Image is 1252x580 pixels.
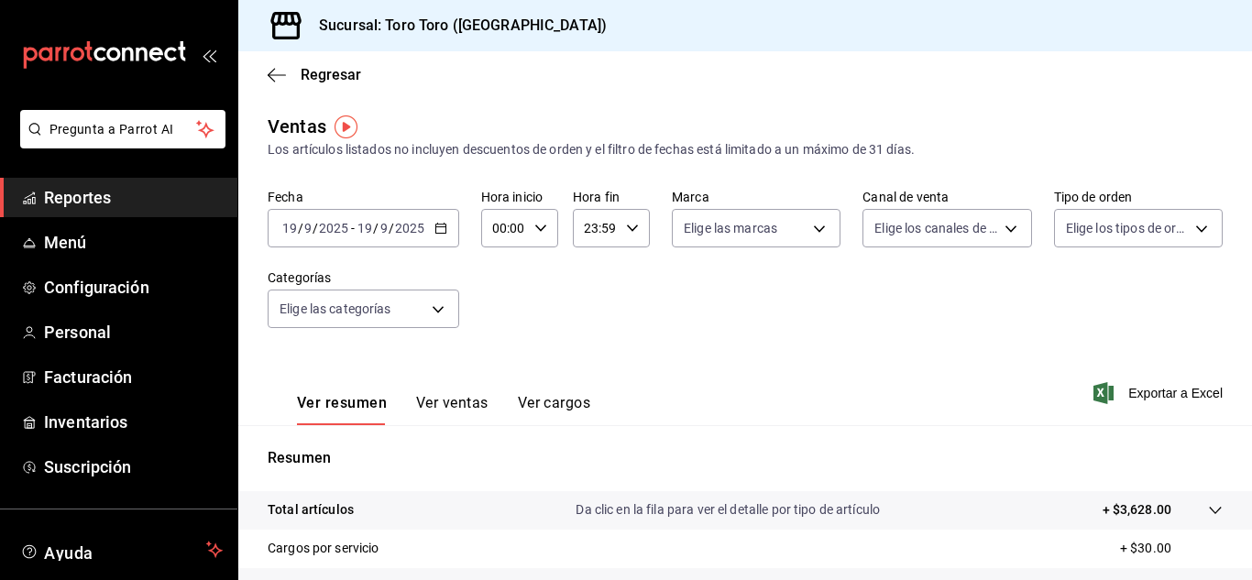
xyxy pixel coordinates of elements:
[874,219,997,237] span: Elige los canales de venta
[44,230,223,255] span: Menú
[335,115,357,138] img: Tooltip marker
[297,394,387,425] button: Ver resumen
[297,394,590,425] div: navigation tabs
[44,539,199,561] span: Ayuda
[268,539,379,558] p: Cargos por servicio
[44,185,223,210] span: Reportes
[268,191,459,203] label: Fecha
[576,500,880,520] p: Da clic en la fila para ver el detalle por tipo de artículo
[573,191,650,203] label: Hora fin
[49,120,197,139] span: Pregunta a Parrot AI
[268,113,326,140] div: Ventas
[1120,539,1223,558] p: + $30.00
[268,447,1223,469] p: Resumen
[416,394,489,425] button: Ver ventas
[313,221,318,235] span: /
[1103,500,1171,520] p: + $3,628.00
[268,271,459,284] label: Categorías
[202,48,216,62] button: open_drawer_menu
[394,221,425,235] input: ----
[280,300,391,318] span: Elige las categorías
[672,191,840,203] label: Marca
[389,221,394,235] span: /
[268,140,1223,159] div: Los artículos listados no incluyen descuentos de orden y el filtro de fechas está limitado a un m...
[44,320,223,345] span: Personal
[13,133,225,152] a: Pregunta a Parrot AI
[301,66,361,83] span: Regresar
[518,394,591,425] button: Ver cargos
[373,221,379,235] span: /
[1097,382,1223,404] button: Exportar a Excel
[684,219,777,237] span: Elige las marcas
[281,221,298,235] input: --
[298,221,303,235] span: /
[304,15,607,37] h3: Sucursal: Toro Toro ([GEOGRAPHIC_DATA])
[351,221,355,235] span: -
[20,110,225,148] button: Pregunta a Parrot AI
[44,454,223,479] span: Suscripción
[268,500,354,520] p: Total artículos
[44,365,223,389] span: Facturación
[268,66,361,83] button: Regresar
[1054,191,1223,203] label: Tipo de orden
[862,191,1031,203] label: Canal de venta
[481,191,558,203] label: Hora inicio
[379,221,389,235] input: --
[357,221,373,235] input: --
[44,410,223,434] span: Inventarios
[318,221,349,235] input: ----
[303,221,313,235] input: --
[44,275,223,300] span: Configuración
[1066,219,1189,237] span: Elige los tipos de orden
